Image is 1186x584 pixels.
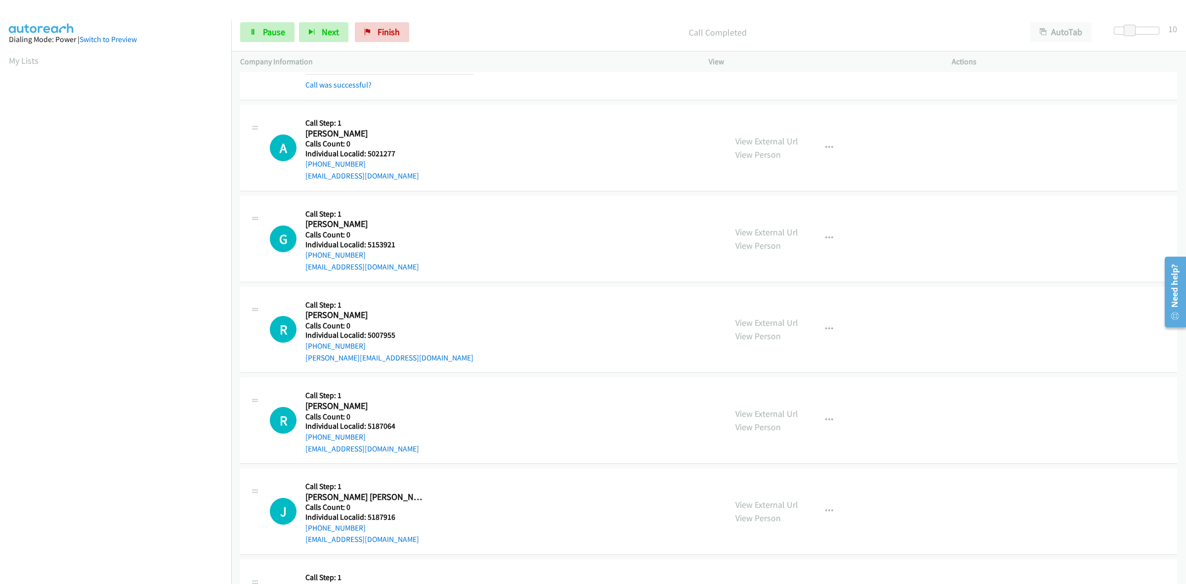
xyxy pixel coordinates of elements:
span: Next [322,26,339,38]
h5: Individual Localid: 5007955 [305,330,473,340]
h5: Calls Count: 0 [305,321,473,331]
div: The call is yet to be attempted [270,407,296,434]
h5: Call Step: 1 [305,482,427,492]
a: [EMAIL_ADDRESS][DOMAIN_NAME] [305,444,419,453]
h5: Call Step: 1 [305,573,427,583]
button: Next [299,22,348,42]
h5: Calls Count: 0 [305,412,427,422]
a: View External Url [735,135,798,147]
h1: R [270,316,296,343]
h1: R [270,407,296,434]
h5: Calls Count: 0 [305,230,427,240]
p: Call Completed [423,26,1013,39]
h5: Individual Localid: 5153921 [305,240,427,250]
a: View Person [735,512,781,524]
p: Actions [952,56,1177,68]
div: The call is yet to be attempted [270,135,296,161]
a: View External Url [735,499,798,510]
h1: J [270,498,296,525]
h5: Calls Count: 0 [305,139,427,149]
div: Dialing Mode: Power | [9,34,222,45]
p: View [709,56,934,68]
h5: Individual Localid: 5021277 [305,149,427,159]
h5: Call Step: 1 [305,391,427,401]
button: AutoTab [1030,22,1092,42]
a: [PHONE_NUMBER] [305,523,366,533]
a: Pause [240,22,295,42]
a: [PHONE_NUMBER] [305,432,366,442]
a: [EMAIL_ADDRESS][DOMAIN_NAME] [305,535,419,544]
h2: [PERSON_NAME] [305,401,427,412]
iframe: Resource Center [1157,253,1186,331]
a: View Person [735,240,781,251]
h2: [PERSON_NAME] [305,128,427,139]
span: Pause [263,26,285,38]
h2: [PERSON_NAME] [305,310,427,321]
a: Call was successful? [305,80,372,90]
a: [EMAIL_ADDRESS][DOMAIN_NAME] [305,171,419,180]
a: View Person [735,149,781,160]
span: Finish [378,26,400,38]
a: [PHONE_NUMBER] [305,341,366,351]
h5: Individual Localid: 5187064 [305,421,427,431]
div: The call is yet to be attempted [270,498,296,525]
a: View Person [735,421,781,433]
h2: [PERSON_NAME] [305,219,427,230]
a: View External Url [735,408,798,419]
h5: Individual Localid: 5187916 [305,512,427,522]
a: View External Url [735,226,798,238]
h1: A [270,135,296,161]
h5: Calls Count: 0 [305,502,427,512]
a: My Lists [9,55,39,66]
iframe: Dialpad [9,76,231,546]
a: Finish [355,22,409,42]
h5: Call Step: 1 [305,209,427,219]
a: Switch to Preview [80,35,137,44]
a: [PHONE_NUMBER] [305,159,366,169]
a: [PHONE_NUMBER] [305,250,366,260]
a: View External Url [735,317,798,328]
a: View Person [735,330,781,342]
h5: Call Step: 1 [305,118,427,128]
div: 10 [1168,22,1177,36]
p: Company Information [240,56,691,68]
a: [EMAIL_ADDRESS][DOMAIN_NAME] [305,262,419,271]
h5: Call Step: 1 [305,300,473,310]
h2: [PERSON_NAME] [PERSON_NAME] [305,492,427,503]
div: The call is yet to be attempted [270,316,296,343]
a: [PERSON_NAME][EMAIL_ADDRESS][DOMAIN_NAME] [305,353,473,362]
h1: G [270,225,296,252]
